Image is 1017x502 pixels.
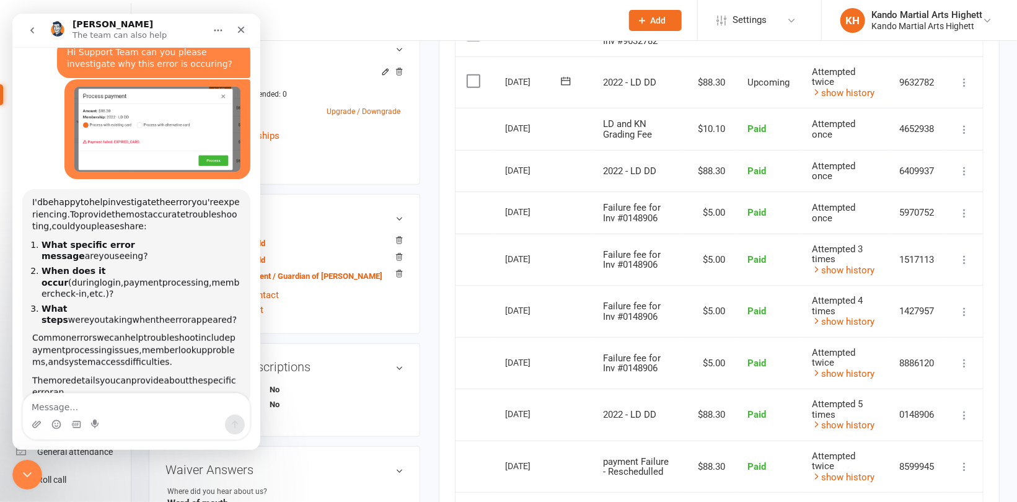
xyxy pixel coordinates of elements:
span: Paid [747,123,766,134]
span: details [58,362,87,372]
span: are [73,237,87,247]
span: specific [191,362,224,372]
td: 4652938 [888,108,946,150]
span: Failure fee for Inv #0148906 [604,249,661,271]
div: Close [218,5,240,27]
span: error [157,301,178,311]
div: [DATE] [506,456,563,475]
div: [DATE] [506,353,563,372]
span: to [68,183,77,193]
span: 2022 - LD DD [604,165,657,177]
span: accurate [135,196,173,206]
span: the [144,183,158,193]
span: the [177,362,191,372]
div: [DATE] [506,72,563,91]
span: include [186,319,218,329]
span: you [77,301,93,311]
span: Attempted twice [812,347,855,369]
span: Common [20,319,59,329]
span: login, [87,264,112,274]
span: Attempted twice [812,66,855,88]
span: help [112,319,131,329]
span: LD and KN Grading Fee [604,118,653,140]
span: error [20,374,41,384]
span: more [36,362,58,372]
td: $5.00 [683,234,736,286]
strong: No [270,385,341,394]
div: Toby says… [10,175,238,408]
a: Roll call [16,466,131,494]
span: the [143,301,157,311]
h3: Family Members [165,211,403,224]
span: Failure fee for Inv #0148906 [604,301,661,322]
span: 2022 - LD DD [604,409,657,420]
b: When does it occur [29,252,94,274]
span: Attempted once [812,202,855,224]
p: The team can also help [60,15,154,28]
span: Attempted 3 times [812,244,863,265]
div: Kando Martial Arts Highett [871,9,982,20]
button: Add [629,10,682,31]
span: The [20,362,36,372]
div: Roll call [37,475,66,485]
td: 8886120 [888,337,946,389]
div: Hi Support Team can you please investigate why this error is occuring? [45,25,238,64]
h3: Waiver Answers [165,463,403,477]
span: lookup [166,332,195,341]
button: Send a message… [213,401,232,421]
div: [DATE] [506,118,563,138]
div: I'dbehappytohelpinvestigatetheerroryou'reexperiencing.Toprovidethemostaccuratetroubleshooting,cou... [10,175,238,393]
button: Gif picker [59,406,69,416]
span: troubleshoot [131,319,187,329]
div: [DATE] [506,202,563,221]
span: you [87,362,103,372]
span: Paid [747,207,766,218]
span: were [56,301,77,311]
div: Where did you hear about us? [167,486,270,498]
span: difficulties. [113,343,161,353]
a: show history [812,87,874,99]
span: Paid [747,306,766,317]
a: show history [812,265,874,276]
td: 6409937 [888,150,946,192]
span: appeared? [178,301,224,311]
div: Hi Support Team can you please investigate why this error is occuring? [55,33,228,57]
span: provide [119,362,152,372]
div: [DATE] [506,404,563,423]
div: — [164,78,403,88]
td: 9632782 [888,56,946,108]
td: 8599945 [888,441,946,493]
span: Attempted once [812,118,855,140]
a: show history [812,316,874,327]
span: Paid [747,165,766,177]
span: we [84,319,97,329]
button: Start recording [79,406,89,416]
span: investigate [95,183,144,193]
span: can [103,362,119,372]
span: errors [59,319,84,329]
input: Search... [163,12,613,29]
td: 1427957 [888,285,946,337]
div: KH [840,8,865,33]
span: happy [41,183,68,193]
span: payment Failure - Reschedulled [604,456,669,478]
b: What steps [29,290,56,312]
button: Emoji picker [39,406,49,416]
div: [DATE] [506,301,563,320]
span: you're [179,183,206,193]
td: $5.00 [683,285,736,337]
button: Upload attachment [19,406,29,416]
span: etc.)? [77,275,101,285]
span: taking [93,301,120,311]
a: [PERSON_NAME] - Parent / Guardian of [PERSON_NAME] [167,270,382,283]
button: Home [194,5,218,29]
span: experiencing. [20,183,227,206]
span: Attempted once [812,161,855,182]
span: Settings [733,6,767,34]
span: I'd [20,183,30,193]
div: Kando Martial Arts Highett [871,20,982,32]
td: 0148906 [888,389,946,441]
span: troubleshooting, [20,196,225,218]
a: show history [812,420,874,431]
